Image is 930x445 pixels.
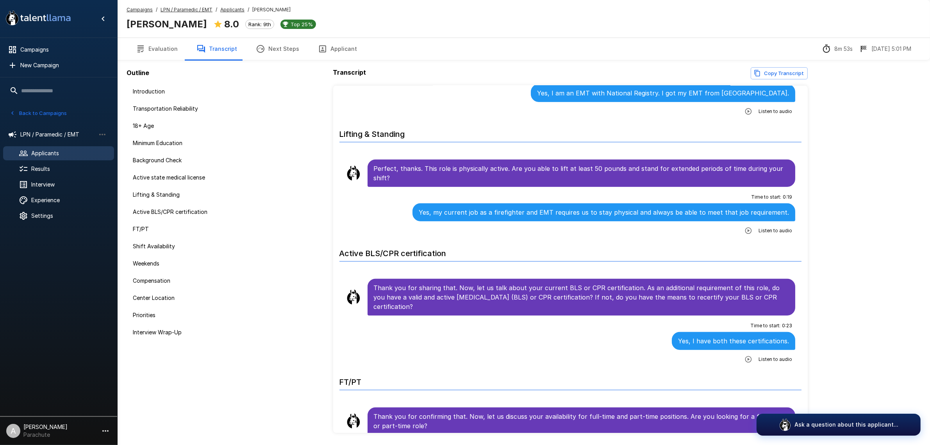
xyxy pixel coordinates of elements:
h6: FT/PT [339,370,802,390]
button: Evaluation [127,38,187,60]
p: Yes, I am an EMT with National Registry. I got my EMT from [GEOGRAPHIC_DATA]. [537,88,789,98]
span: Time to start : [750,322,780,330]
span: 0 : 19 [783,193,792,201]
span: Time to start : [751,193,781,201]
p: Yes, my current job as a firefighter and EMT requires us to stay physical and always be able to m... [419,208,789,217]
span: Listen to audio [759,355,792,363]
div: The time between starting and completing the interview [822,44,853,54]
p: Thank you for sharing that. Now, let us talk about your current BLS or CPR certification. As an a... [374,283,789,311]
b: 8.0 [224,18,239,30]
p: Ask a question about this applicant... [794,421,898,429]
img: llama_clean.png [346,289,361,305]
u: LPN / Paramedic / EMT [161,7,212,13]
span: / [216,6,217,14]
p: Thank you for confirming that. Now, let us discuss your availability for full-time and part-time ... [374,412,789,431]
span: Listen to audio [759,108,792,115]
span: 0 : 23 [782,322,792,330]
b: [PERSON_NAME] [127,18,207,30]
span: / [156,6,157,14]
u: Campaigns [127,7,153,13]
span: Listen to audio [759,227,792,235]
img: logo_glasses@2x.png [779,418,791,431]
p: [DATE] 5:01 PM [871,45,911,53]
p: Yes, I have both these certifications. [678,336,789,346]
button: Transcript [187,38,246,60]
b: Transcript [333,68,366,76]
p: Perfect, thanks. This role is physically active. Are you able to lift at least 50 pounds and stan... [374,164,789,183]
h6: Active BLS/CPR certification [339,241,802,262]
button: Applicant [309,38,366,60]
h6: Lifting & Standing [339,122,802,142]
button: Next Steps [246,38,309,60]
img: llama_clean.png [346,413,361,429]
span: Rank: 9th [246,21,274,27]
span: [PERSON_NAME] [252,6,291,14]
button: Copy transcript [751,67,808,79]
div: The date and time when the interview was completed [859,44,911,54]
span: / [248,6,249,14]
button: Ask a question about this applicant... [757,414,921,436]
span: Top 25% [287,21,316,27]
u: Applicants [220,7,245,13]
p: 8m 53s [834,45,853,53]
img: llama_clean.png [346,165,361,181]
